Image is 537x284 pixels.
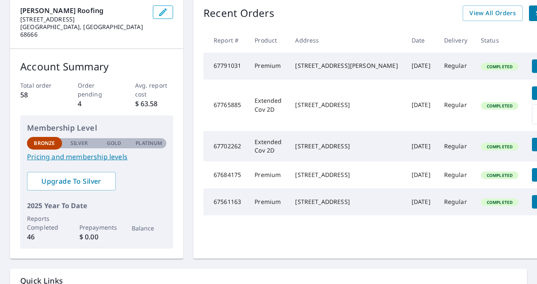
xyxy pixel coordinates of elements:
[405,53,437,80] td: [DATE]
[27,232,62,242] p: 46
[482,103,518,109] span: Completed
[405,28,437,53] th: Date
[437,28,474,53] th: Delivery
[295,142,398,150] div: [STREET_ADDRESS]
[295,62,398,70] div: [STREET_ADDRESS][PERSON_NAME]
[437,80,474,131] td: Regular
[34,177,109,186] span: Upgrade To Silver
[20,90,59,100] p: 58
[203,131,248,161] td: 67702262
[79,223,114,232] p: Prepayments
[20,23,146,38] p: [GEOGRAPHIC_DATA], [GEOGRAPHIC_DATA] 68666
[288,28,404,53] th: Address
[20,59,173,74] p: Account Summary
[34,139,55,147] p: Bronze
[203,53,248,80] td: 67791031
[248,161,288,188] td: Premium
[469,8,516,19] span: View All Orders
[107,139,121,147] p: Gold
[482,144,518,150] span: Completed
[27,172,116,190] a: Upgrade To Silver
[248,53,288,80] td: Premium
[248,80,288,131] td: Extended Cov 2D
[135,99,174,109] p: $ 63.58
[132,224,167,233] p: Balance
[437,131,474,161] td: Regular
[405,188,437,215] td: [DATE]
[463,5,523,21] a: View All Orders
[437,188,474,215] td: Regular
[248,28,288,53] th: Product
[248,131,288,161] td: Extended Cov 2D
[405,131,437,161] td: [DATE]
[203,161,248,188] td: 67684175
[295,101,398,109] div: [STREET_ADDRESS]
[20,81,59,90] p: Total order
[20,16,146,23] p: [STREET_ADDRESS]
[474,28,525,53] th: Status
[78,81,116,99] p: Order pending
[482,64,518,70] span: Completed
[437,53,474,80] td: Regular
[27,201,166,211] p: 2025 Year To Date
[295,171,398,179] div: [STREET_ADDRESS]
[203,80,248,131] td: 67765885
[248,188,288,215] td: Premium
[71,139,88,147] p: Silver
[482,199,518,205] span: Completed
[482,172,518,178] span: Completed
[79,232,114,242] p: $ 0.00
[135,81,174,99] p: Avg. report cost
[78,99,116,109] p: 4
[203,5,274,21] p: Recent Orders
[203,28,248,53] th: Report #
[405,80,437,131] td: [DATE]
[437,161,474,188] td: Regular
[136,139,162,147] p: Platinum
[405,161,437,188] td: [DATE]
[20,5,146,16] p: [PERSON_NAME] Roofing
[203,188,248,215] td: 67561163
[27,122,166,134] p: Membership Level
[27,214,62,232] p: Reports Completed
[27,152,166,162] a: Pricing and membership levels
[295,198,398,206] div: [STREET_ADDRESS]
